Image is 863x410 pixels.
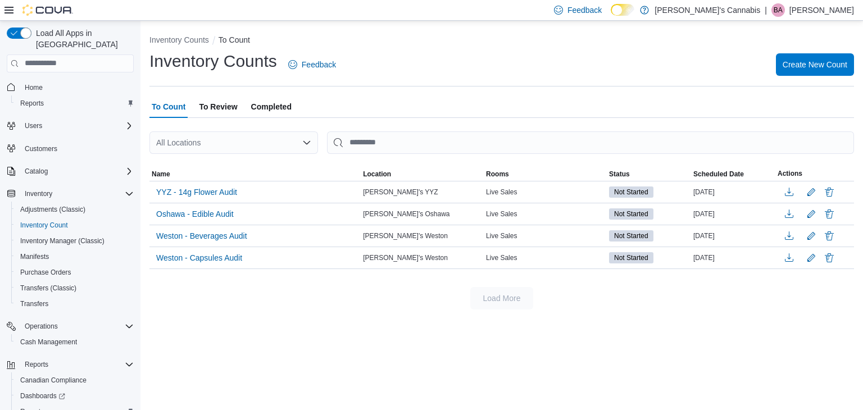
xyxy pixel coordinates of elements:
button: Cash Management [11,334,138,350]
a: Transfers (Classic) [16,281,81,295]
span: Cash Management [16,335,134,349]
span: Dashboards [20,391,65,400]
p: [PERSON_NAME]'s Cannabis [655,3,760,17]
button: Edit count details [805,249,818,266]
button: Transfers (Classic) [11,280,138,296]
a: Purchase Orders [16,266,76,279]
button: Rooms [484,167,607,181]
button: Inventory Manager (Classic) [11,233,138,249]
button: Canadian Compliance [11,372,138,388]
button: Manifests [11,249,138,265]
span: Home [25,83,43,92]
span: Weston - Beverages Audit [156,230,247,242]
span: Reports [20,358,134,371]
span: [PERSON_NAME]'s Oshawa [363,209,449,218]
button: Scheduled Date [691,167,775,181]
span: Name [152,170,170,179]
button: Adjustments (Classic) [11,202,138,217]
span: Status [609,170,630,179]
button: Delete [823,229,836,243]
button: Transfers [11,296,138,312]
a: Feedback [284,53,340,76]
span: Canadian Compliance [20,376,87,385]
button: Delete [823,185,836,199]
h1: Inventory Counts [149,50,277,72]
span: Not Started [609,208,653,220]
div: Brandon Arrigo [771,3,785,17]
span: Not Started [614,231,648,241]
a: Customers [20,142,62,156]
div: Live Sales [484,251,607,265]
span: BA [774,3,783,17]
span: Oshawa - Edible Audit [156,208,234,220]
button: Delete [823,207,836,221]
span: Users [20,119,134,133]
div: [DATE] [691,207,775,221]
a: Inventory Manager (Classic) [16,234,109,248]
img: Cova [22,4,73,16]
a: Inventory Count [16,218,72,232]
button: Reports [2,357,138,372]
span: To Count [152,95,185,118]
button: Delete [823,251,836,265]
input: Dark Mode [611,4,634,16]
button: Inventory Counts [149,35,209,44]
div: Live Sales [484,207,607,221]
span: YYZ - 14g Flower Audit [156,186,237,198]
span: Not Started [614,253,648,263]
span: Customers [25,144,57,153]
button: Inventory [2,186,138,202]
span: Completed [251,95,292,118]
a: Canadian Compliance [16,373,91,387]
button: Weston - Capsules Audit [152,249,247,266]
button: Home [2,79,138,95]
span: Transfers [20,299,48,308]
button: To Count [219,35,250,44]
span: Actions [778,169,802,178]
a: Cash Management [16,335,81,349]
span: [PERSON_NAME]'s Weston [363,253,448,262]
span: Inventory Manager (Classic) [20,236,105,245]
span: Adjustments (Classic) [20,205,85,214]
p: [PERSON_NAME] [789,3,854,17]
span: Not Started [609,252,653,263]
button: Inventory Count [11,217,138,233]
button: Catalog [2,163,138,179]
span: Inventory [20,187,134,201]
span: [PERSON_NAME]'s YYZ [363,188,438,197]
div: [DATE] [691,251,775,265]
a: Reports [16,97,48,110]
span: Reports [25,360,48,369]
span: Transfers (Classic) [16,281,134,295]
span: Inventory Manager (Classic) [16,234,134,248]
button: Oshawa - Edible Audit [152,206,238,222]
div: Live Sales [484,185,607,199]
span: Purchase Orders [20,268,71,277]
button: Weston - Beverages Audit [152,227,252,244]
button: Name [149,167,361,181]
div: [DATE] [691,185,775,199]
span: Feedback [302,59,336,70]
span: Scheduled Date [693,170,744,179]
button: Operations [20,320,62,333]
a: Home [20,81,47,94]
a: Adjustments (Classic) [16,203,90,216]
span: Operations [25,322,58,331]
span: Catalog [20,165,134,178]
span: Weston - Capsules Audit [156,252,242,263]
span: Load More [483,293,521,304]
span: Reports [20,99,44,108]
p: | [765,3,767,17]
button: Inventory [20,187,57,201]
span: Feedback [567,4,602,16]
span: Location [363,170,391,179]
button: Purchase Orders [11,265,138,280]
nav: An example of EuiBreadcrumbs [149,34,854,48]
span: Reports [16,97,134,110]
button: Open list of options [302,138,311,147]
span: Adjustments (Classic) [16,203,134,216]
span: Customers [20,142,134,156]
div: Live Sales [484,229,607,243]
span: Manifests [20,252,49,261]
span: Transfers [16,297,134,311]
